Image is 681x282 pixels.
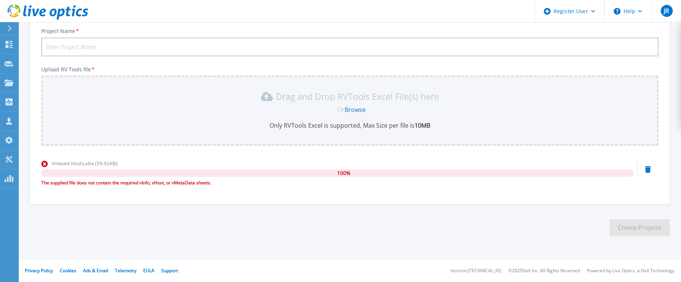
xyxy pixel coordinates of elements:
li: © 2025 Dell Inc. All Rights Reserved [508,268,580,273]
a: Privacy Policy [25,267,53,274]
label: Project Name [41,29,80,34]
a: Cookies [60,267,76,274]
p: Drag and Drop RVTools Excel File(s) here [276,93,439,100]
a: Ads & Email [83,267,108,274]
p: Only RVTools Excel is supported, Max Size per file is [46,121,654,130]
span: Vmware Hosts.xlsx (59.92KB) [51,160,118,167]
span: 100 % [337,169,350,177]
a: Support [161,267,178,274]
a: EULA [143,267,154,274]
span: Or [337,106,345,114]
span: JR [664,8,669,14]
li: Version: [TECHNICAL_ID] [451,268,501,273]
div: The supplied file does not contain the required vInfo, vHost, or vMetaData sheets. [41,179,633,187]
input: Enter Project Name [41,38,658,56]
div: Drag and Drop RVTools Excel File(s) here OrBrowseOnly RVTools Excel is supported, Max Size per fi... [46,90,654,130]
button: Create Projects [610,219,670,236]
b: 10MB [415,121,430,130]
a: Telemetry [115,267,136,274]
p: Upload RV Tools file [41,66,658,72]
li: Powered by Live Optics, a Dell Technology [587,268,674,273]
a: Browse [345,106,366,114]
